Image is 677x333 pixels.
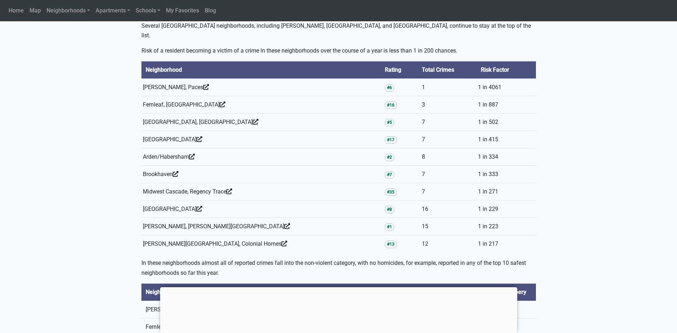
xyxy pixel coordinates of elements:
[387,155,392,160] b: #2
[141,148,381,166] td: Arden/Habersham
[205,7,216,14] span: Blog
[466,283,500,301] th: Larceny
[477,61,536,79] th: Risk Factor
[141,96,381,114] td: Fernleaf, [GEOGRAPHIC_DATA]
[133,4,163,18] a: Schools
[47,7,86,14] span: Neighborhoods
[166,7,199,14] span: My Favorites
[387,137,394,142] b: #17
[477,114,536,131] td: 1 in 502
[420,183,477,201] td: 7
[141,258,536,277] p: In these neighborhoods almost all of reported crimes fall into the non-violent category, with no ...
[501,301,536,318] td: 0
[420,235,477,253] td: 12
[44,4,93,18] a: Neighborhoods
[141,61,381,79] th: Neighborhood
[141,301,318,318] td: [PERSON_NAME], Paces
[141,21,536,40] p: Several [GEOGRAPHIC_DATA] neighborhoods, including [PERSON_NAME], [GEOGRAPHIC_DATA], and [GEOGRAP...
[387,242,394,247] b: #13
[477,79,536,96] td: 1 in 4061
[141,131,381,148] td: [GEOGRAPHIC_DATA]
[477,183,536,201] td: 1 in 271
[420,61,477,79] th: Total Crimes
[387,120,392,125] b: #5
[141,218,381,235] td: [PERSON_NAME], [PERSON_NAME][GEOGRAPHIC_DATA]
[318,283,350,301] th: Assault
[96,7,126,14] span: Apartments
[163,4,202,18] a: My Favorites
[420,218,477,235] td: 15
[9,7,24,14] span: Home
[420,201,477,218] td: 16
[477,96,536,114] td: 1 in 887
[387,207,392,212] b: #8
[387,190,394,195] b: #35
[136,7,156,14] span: Schools
[6,4,27,18] a: Home
[93,4,133,18] a: Apartments
[160,287,517,331] iframe: Advertisement
[141,114,381,131] td: [GEOGRAPHIC_DATA], [GEOGRAPHIC_DATA]
[202,4,219,18] a: Blog
[477,201,536,218] td: 1 in 229
[477,235,536,253] td: 1 in 217
[477,166,536,183] td: 1 in 333
[141,235,381,253] td: [PERSON_NAME][GEOGRAPHIC_DATA], Colonial Homes
[420,148,477,166] td: 8
[27,4,44,18] a: Map
[29,7,41,14] span: Map
[381,61,420,79] th: Rating
[387,85,392,90] b: #6
[501,283,536,301] th: Robbery
[392,283,428,301] th: Burglary
[420,96,477,114] td: 3
[420,166,477,183] td: 7
[387,224,392,229] b: #1
[141,46,536,55] p: Risk of a resident becoming a victim of a crime in these neighborhoods over the course of a year ...
[141,201,381,218] td: [GEOGRAPHIC_DATA]
[141,166,381,183] td: Brookhaven
[420,131,477,148] td: 7
[387,172,392,177] b: #7
[477,218,536,235] td: 1 in 223
[141,283,318,301] th: Neighborhood
[428,283,466,301] th: Homicide
[420,79,477,96] td: 1
[477,148,536,166] td: 1 in 334
[350,283,392,301] th: Auto Theft
[387,103,394,108] b: #16
[477,131,536,148] td: 1 in 415
[141,183,381,201] td: Midwest Cascade, Regency Trace
[420,114,477,131] td: 7
[141,79,381,96] td: [PERSON_NAME], Paces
